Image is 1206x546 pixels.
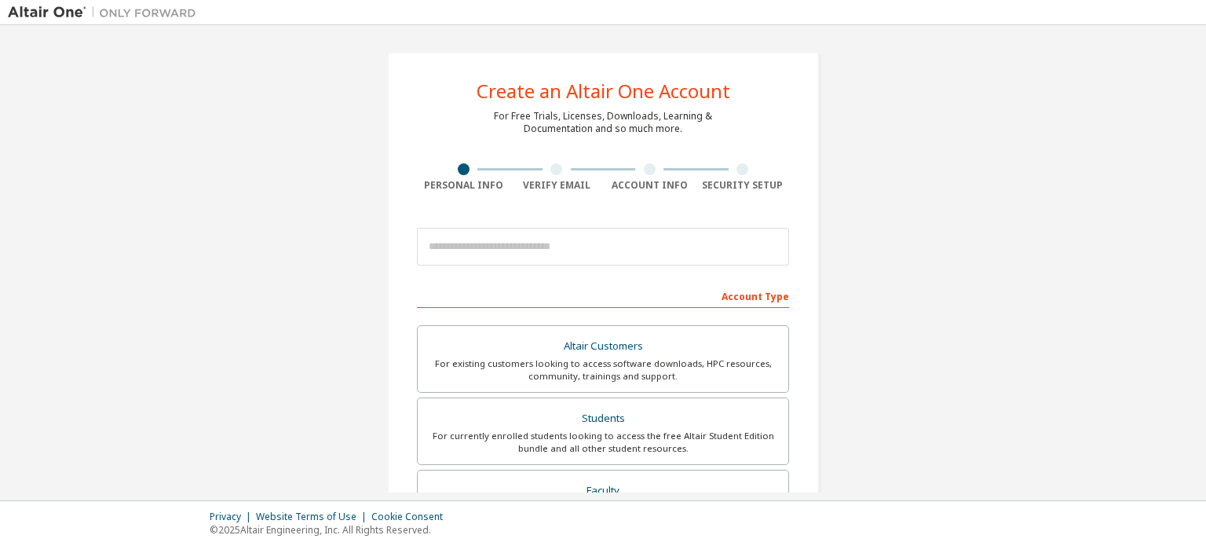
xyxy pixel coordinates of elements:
div: Cookie Consent [371,511,452,523]
div: Account Type [417,283,789,308]
div: Faculty [427,480,779,502]
img: Altair One [8,5,204,20]
p: © 2025 Altair Engineering, Inc. All Rights Reserved. [210,523,452,537]
div: For Free Trials, Licenses, Downloads, Learning & Documentation and so much more. [494,110,712,135]
div: Privacy [210,511,256,523]
div: For currently enrolled students looking to access the free Altair Student Edition bundle and all ... [427,430,779,455]
div: Verify Email [510,179,604,192]
div: Website Terms of Use [256,511,371,523]
div: For existing customers looking to access software downloads, HPC resources, community, trainings ... [427,357,779,383]
div: Create an Altair One Account [477,82,730,101]
div: Security Setup [696,179,790,192]
div: Altair Customers [427,335,779,357]
div: Students [427,408,779,430]
div: Personal Info [417,179,510,192]
div: Account Info [603,179,696,192]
